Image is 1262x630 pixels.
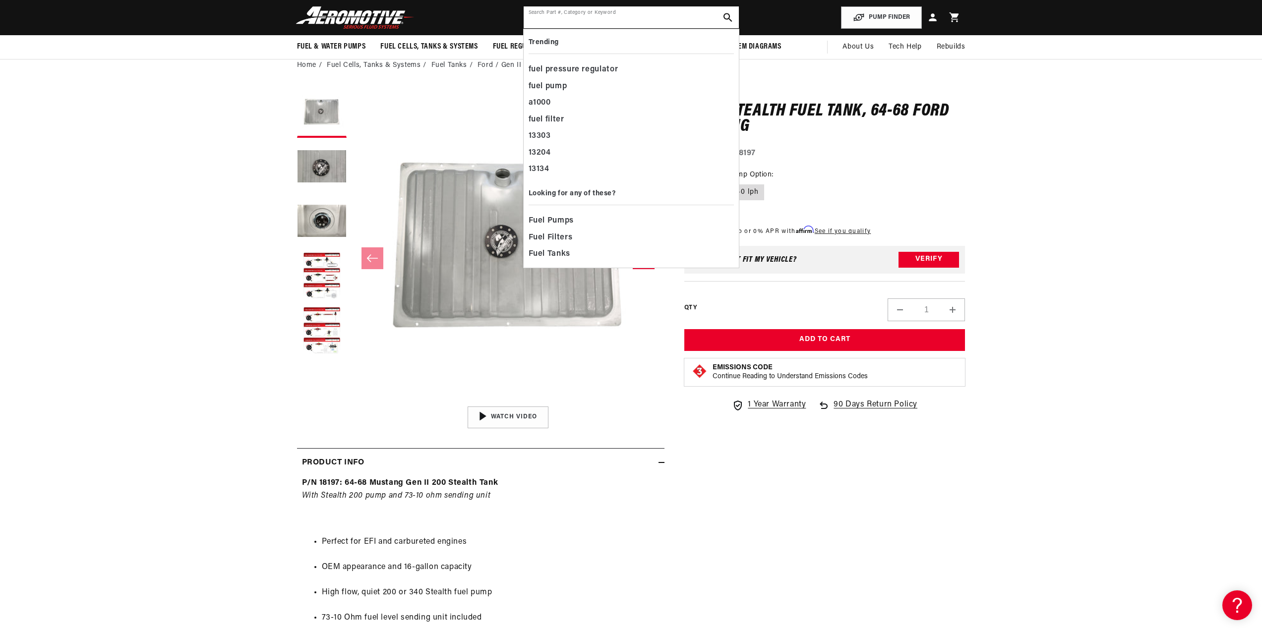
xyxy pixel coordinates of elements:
strong: 18197 [735,149,756,157]
button: Load image 1 in gallery view [297,88,347,138]
b: Trending [529,39,559,46]
img: Aeromotive [293,6,417,29]
span: Rebuilds [937,42,965,53]
summary: Fuel Regulators [485,35,558,58]
button: Add to Cart [684,329,965,351]
summary: System Diagrams [716,35,789,58]
span: Fuel Pumps [529,214,574,228]
a: Fuel Tanks [431,60,467,71]
media-gallery: Gallery Viewer [297,88,664,428]
span: Fuel Regulators [493,42,551,52]
li: 73-10 Ohm fuel level sending unit included [322,612,660,625]
button: search button [717,6,739,28]
div: fuel filter [529,112,734,128]
div: Part Number: [684,147,965,160]
b: Looking for any of these? [529,190,616,197]
div: 13134 [529,161,734,178]
a: Home [297,60,316,71]
li: OEM appearance and 16-gallon capacity [322,561,660,574]
span: Fuel Tanks [529,247,570,261]
div: 13204 [529,145,734,162]
em: With Stealth 200 pump and 73-10 ohm sending unit [302,492,491,500]
span: System Diagrams [723,42,781,52]
span: Tech Help [889,42,921,53]
span: 1 Year Warranty [748,399,806,411]
li: Gen II Stealth Fuel Tank, 64-68 Ford Mustang [501,60,654,71]
span: 90 Days Return Policy [834,399,917,421]
span: Fuel Filters [529,231,573,245]
summary: Product Info [297,449,664,477]
li: High flow, quiet 200 or 340 Stealth fuel pump [322,586,660,599]
button: PUMP FINDER [841,6,922,29]
summary: Fuel & Water Pumps [290,35,373,58]
button: Load image 3 in gallery view [297,197,347,247]
a: 1 Year Warranty [732,399,806,411]
a: Ford [478,60,493,71]
a: About Us [835,35,881,59]
div: a1000 [529,95,734,112]
button: Verify [899,252,959,268]
nav: breadcrumbs [297,60,965,71]
h1: Gen II Stealth Fuel Tank, 64-68 Ford Mustang [684,104,965,135]
summary: Fuel Cells, Tanks & Systems [373,35,485,58]
button: Slide left [361,247,383,269]
strong: Emissions Code [713,364,773,371]
button: Load image 4 in gallery view [297,252,347,301]
summary: Tech Help [881,35,929,59]
img: Emissions code [692,363,708,379]
label: 340 lph [726,184,764,200]
button: Emissions CodeContinue Reading to Understand Emissions Codes [713,363,868,381]
div: fuel pressure regulator [529,61,734,78]
span: Affirm [796,226,813,233]
span: About Us [842,43,874,51]
a: See if you qualify - Learn more about Affirm Financing (opens in modal) [815,229,871,234]
span: Fuel & Water Pumps [297,42,366,52]
summary: Rebuilds [929,35,973,59]
input: Search by Part Number, Category or Keyword [524,6,739,28]
label: QTY [684,304,697,312]
h2: Product Info [302,457,364,469]
button: Load image 5 in gallery view [297,306,347,356]
span: Fuel Cells, Tanks & Systems [380,42,478,52]
p: Starting at /mo or 0% APR with . [684,227,871,236]
li: Perfect for EFI and carbureted engines [322,536,660,549]
p: Continue Reading to Understand Emissions Codes [713,372,868,381]
li: Fuel Cells, Tanks & Systems [327,60,429,71]
div: 13303 [529,128,734,145]
div: fuel pump [529,78,734,95]
strong: P/N 18197: 64-68 Mustang Gen II 200 Stealth Tank [302,479,498,487]
a: 90 Days Return Policy [818,399,917,421]
div: Does This part fit My vehicle? [690,256,797,264]
button: Load image 2 in gallery view [297,143,347,192]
